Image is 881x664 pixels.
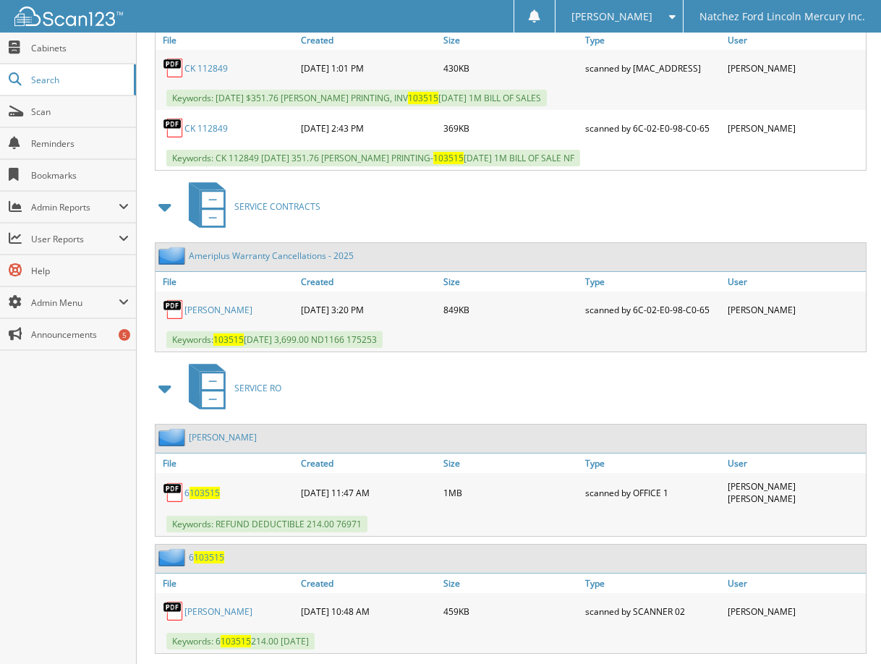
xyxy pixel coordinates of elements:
[571,12,652,21] span: [PERSON_NAME]
[297,114,439,142] div: [DATE] 2:43 PM
[408,92,438,104] span: 103515
[156,574,297,593] a: File
[234,382,281,394] span: SERVICE RO
[31,106,129,118] span: Scan
[582,477,723,508] div: scanned by OFFICE 1
[809,595,881,664] iframe: Chat Widget
[582,272,723,291] a: Type
[440,30,582,50] a: Size
[724,54,866,82] div: [PERSON_NAME]
[31,169,129,182] span: Bookmarks
[440,597,582,626] div: 459KB
[582,295,723,324] div: scanned by 6C-02-E0-98-C0-65
[440,477,582,508] div: 1MB
[190,487,220,499] span: 103515
[724,597,866,626] div: [PERSON_NAME]
[31,42,129,54] span: Cabinets
[163,600,184,622] img: PDF.png
[119,329,130,341] div: 5
[297,597,439,626] div: [DATE] 10:48 AM
[189,250,354,262] a: Ameriplus Warranty Cancellations - 2025
[724,295,866,324] div: [PERSON_NAME]
[31,233,119,245] span: User Reports
[184,304,252,316] a: [PERSON_NAME]
[440,272,582,291] a: Size
[158,548,189,566] img: folder2.png
[184,62,228,75] a: CK 112849
[166,150,580,166] span: Keywords: CK 112849 [DATE] 351.76 [PERSON_NAME] PRINTING- [DATE] 1M BILL OF SALE NF
[180,359,281,417] a: SERVICE RO
[582,54,723,82] div: scanned by [MAC_ADDRESS]
[582,454,723,473] a: Type
[297,30,439,50] a: Created
[166,633,315,650] span: Keywords: 6 214.00 [DATE]
[31,137,129,150] span: Reminders
[724,454,866,473] a: User
[297,54,439,82] div: [DATE] 1:01 PM
[163,117,184,139] img: PDF.png
[31,201,119,213] span: Admin Reports
[724,477,866,508] div: [PERSON_NAME] [PERSON_NAME]
[297,574,439,593] a: Created
[213,333,244,346] span: 103515
[440,114,582,142] div: 369KB
[166,516,367,532] span: Keywords: REFUND DEDUCTIBLE 214.00 76971
[582,114,723,142] div: scanned by 6C-02-E0-98-C0-65
[31,297,119,309] span: Admin Menu
[158,428,189,446] img: folder2.png
[14,7,123,26] img: scan123-logo-white.svg
[724,272,866,291] a: User
[158,247,189,265] img: folder2.png
[194,551,224,563] span: 103515
[31,328,129,341] span: Announcements
[184,487,220,499] a: 6103515
[440,54,582,82] div: 430KB
[184,605,252,618] a: [PERSON_NAME]
[166,331,383,348] span: Keywords: [DATE] 3,699.00 ND1166 175253
[297,295,439,324] div: [DATE] 3:20 PM
[234,200,320,213] span: SERVICE CONTRACTS
[297,477,439,508] div: [DATE] 11:47 AM
[163,482,184,503] img: PDF.png
[31,74,127,86] span: Search
[699,12,865,21] span: Natchez Ford Lincoln Mercury Inc.
[166,90,547,106] span: Keywords: [DATE] $351.76 [PERSON_NAME] PRINTING, INV [DATE] 1M BILL OF SALES
[221,635,251,647] span: 103515
[724,114,866,142] div: [PERSON_NAME]
[31,265,129,277] span: Help
[582,597,723,626] div: scanned by SCANNER 02
[440,295,582,324] div: 849KB
[184,122,228,135] a: CK 112849
[724,574,866,593] a: User
[180,178,320,235] a: SERVICE CONTRACTS
[724,30,866,50] a: User
[163,57,184,79] img: PDF.png
[297,454,439,473] a: Created
[440,574,582,593] a: Size
[582,30,723,50] a: Type
[440,454,582,473] a: Size
[297,272,439,291] a: Created
[156,272,297,291] a: File
[433,152,464,164] span: 103515
[582,574,723,593] a: Type
[156,454,297,473] a: File
[189,431,257,443] a: [PERSON_NAME]
[189,551,224,563] a: 6103515
[163,299,184,320] img: PDF.png
[156,30,297,50] a: File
